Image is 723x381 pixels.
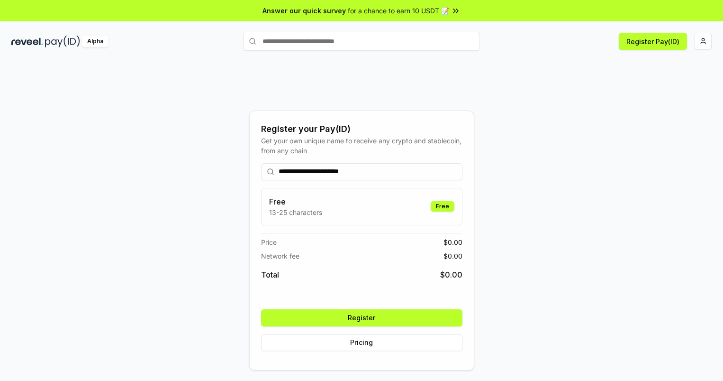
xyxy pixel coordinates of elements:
[269,207,322,217] p: 13-25 characters
[443,251,462,261] span: $ 0.00
[431,201,454,212] div: Free
[261,136,462,156] div: Get your own unique name to receive any crypto and stablecoin, from any chain
[443,237,462,247] span: $ 0.00
[269,196,322,207] h3: Free
[45,36,80,47] img: pay_id
[11,36,43,47] img: reveel_dark
[261,309,462,326] button: Register
[261,122,462,136] div: Register your Pay(ID)
[261,251,299,261] span: Network fee
[440,269,462,280] span: $ 0.00
[262,6,346,16] span: Answer our quick survey
[348,6,449,16] span: for a chance to earn 10 USDT 📝
[82,36,108,47] div: Alpha
[261,334,462,351] button: Pricing
[261,269,279,280] span: Total
[261,237,277,247] span: Price
[619,33,687,50] button: Register Pay(ID)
